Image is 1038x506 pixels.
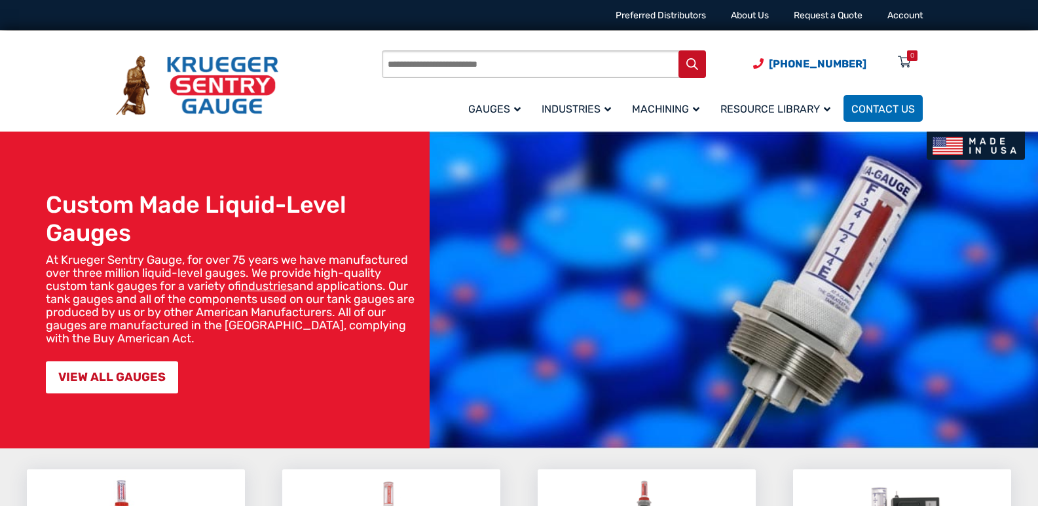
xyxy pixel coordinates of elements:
[430,132,1038,448] img: bg_hero_bannerksentry
[534,93,624,124] a: Industries
[851,103,915,115] span: Contact Us
[624,93,713,124] a: Machining
[910,50,914,61] div: 0
[720,103,830,115] span: Resource Library
[731,10,769,21] a: About Us
[632,103,699,115] span: Machining
[46,190,423,247] h1: Custom Made Liquid-Level Gauges
[542,103,611,115] span: Industries
[794,10,862,21] a: Request a Quote
[46,253,423,345] p: At Krueger Sentry Gauge, for over 75 years we have manufactured over three million liquid-level g...
[843,95,923,122] a: Contact Us
[116,56,278,116] img: Krueger Sentry Gauge
[713,93,843,124] a: Resource Library
[46,361,178,393] a: VIEW ALL GAUGES
[460,93,534,124] a: Gauges
[769,58,866,70] span: [PHONE_NUMBER]
[616,10,706,21] a: Preferred Distributors
[468,103,521,115] span: Gauges
[887,10,923,21] a: Account
[927,132,1025,160] img: Made In USA
[753,56,866,72] a: Phone Number (920) 434-8860
[241,279,293,293] a: industries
